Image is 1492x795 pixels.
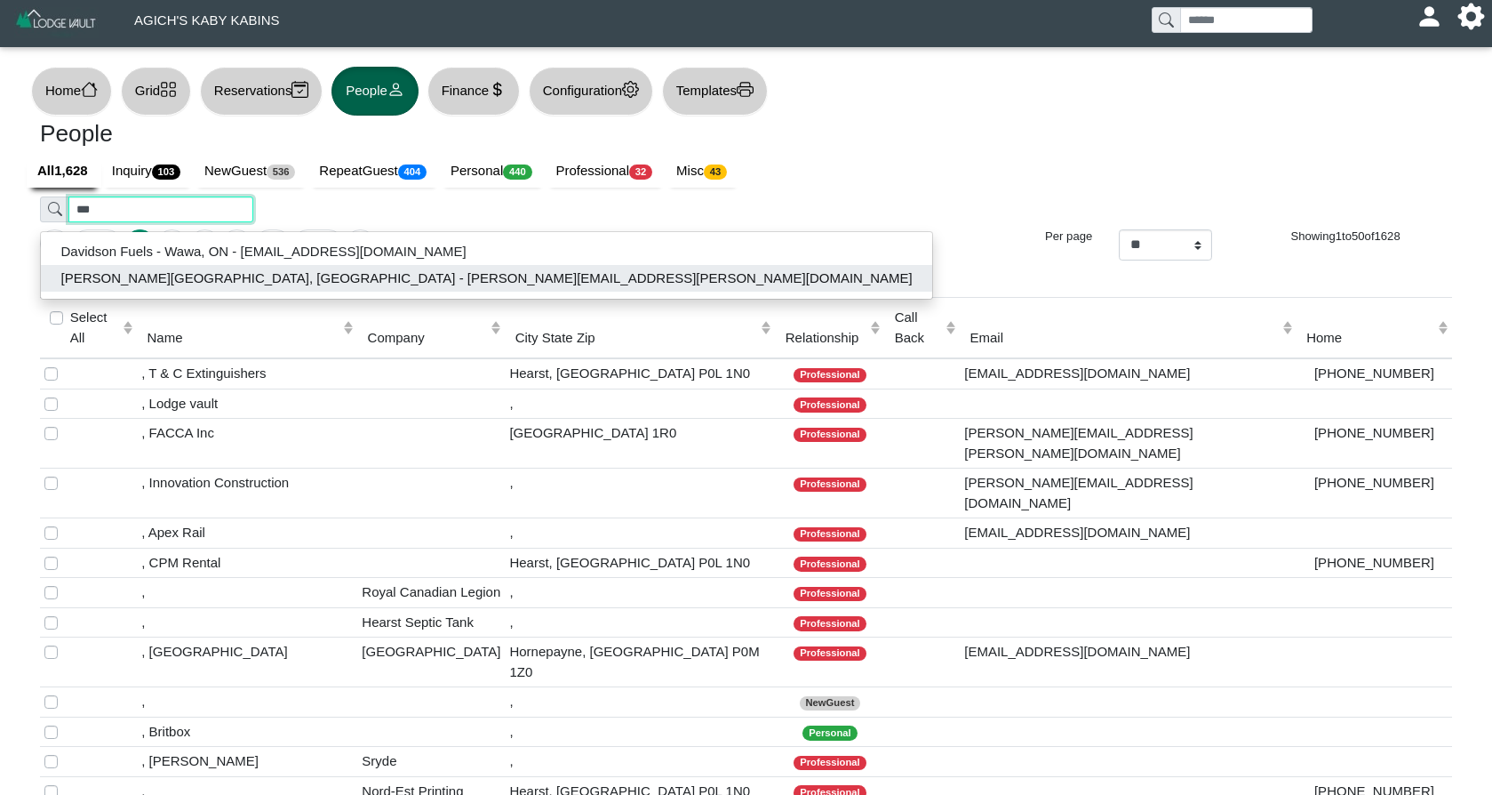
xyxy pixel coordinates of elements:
[137,578,357,608] td: ,
[737,81,754,98] svg: printer
[157,229,187,258] button: Go to page 2
[505,548,775,578] td: Hearst, [GEOGRAPHIC_DATA] P0L 1N0
[357,607,505,638] td: Hearst Septic Tank
[704,165,727,180] span: 43
[505,419,775,469] td: [GEOGRAPHIC_DATA] 1R0
[960,358,1297,389] td: [EMAIL_ADDRESS][DOMAIN_NAME]
[794,428,866,443] span: Professional
[27,155,101,189] a: All1,628
[1239,229,1452,244] h6: Showing to of
[505,747,775,777] td: ,
[794,478,866,493] span: Professional
[48,202,62,216] svg: search
[666,155,740,189] a: Misc43
[70,308,118,348] label: Select All
[293,229,342,258] button: Go to next page
[1464,10,1478,23] svg: gear fill
[346,229,375,258] button: Go to last page
[357,638,505,687] td: [GEOGRAPHIC_DATA]
[1301,473,1448,494] div: [PHONE_NUMBER]
[137,717,357,747] td: , Britbox
[137,469,357,518] td: , Innovation Construction
[794,587,866,602] span: Professional
[81,81,98,98] svg: house
[137,518,357,549] td: , Apex Rail
[1352,229,1365,243] span: 50
[794,397,866,413] span: Professional
[137,607,357,638] td: ,
[331,67,418,116] button: Peopleperson
[40,229,972,258] ul: Pagination
[137,747,357,777] td: , [PERSON_NAME]
[529,67,653,116] button: Configurationgear
[515,328,757,349] div: City State Zip
[960,469,1297,518] td: [PERSON_NAME][EMAIL_ADDRESS][DOMAIN_NAME]
[357,747,505,777] td: Sryde
[194,155,308,189] a: NewGuest536
[794,368,866,383] span: Professional
[222,229,251,258] button: Go to page 4
[505,638,775,687] td: Hornepayne, [GEOGRAPHIC_DATA] P0M 1Z0
[662,67,768,116] button: Templatesprinter
[794,646,866,662] span: Professional
[41,265,932,292] button: [PERSON_NAME][GEOGRAPHIC_DATA], [GEOGRAPHIC_DATA] - [PERSON_NAME][EMAIL_ADDRESS][PERSON_NAME][DOM...
[101,155,194,189] a: Inquiry103
[1159,12,1173,27] svg: search
[398,165,427,180] span: 404
[505,717,775,747] td: ,
[147,328,339,349] div: Name
[960,419,1297,469] td: [PERSON_NAME][EMAIL_ADDRESS][PERSON_NAME][DOMAIN_NAME]
[1301,553,1448,574] div: [PHONE_NUMBER]
[14,7,99,38] img: Z
[489,81,506,98] svg: currency dollar
[505,389,775,419] td: ,
[622,81,639,98] svg: gear
[999,229,1092,244] h6: Per page
[357,578,505,608] td: Royal Canadian Legion
[505,607,775,638] td: ,
[1375,229,1400,243] span: 1628
[41,238,932,265] button: Davidson Fuels - Wawa, ON - [EMAIL_ADDRESS][DOMAIN_NAME]
[137,548,357,578] td: , CPM Rental
[440,155,545,189] a: Personal440
[308,155,440,189] a: RepeatGuest404
[895,308,942,348] div: Call Back
[200,67,323,116] button: Reservationscalendar2 check
[546,155,666,189] a: Professional32
[137,389,357,419] td: , Lodge vault
[1306,328,1433,349] div: Home
[40,120,733,149] h3: People
[1336,229,1342,243] span: 1
[786,328,866,349] div: Relationship
[137,358,357,389] td: , T & C Extinguishers
[190,229,219,258] button: Go to page 3
[969,328,1277,349] div: Email
[960,638,1297,687] td: [EMAIL_ADDRESS][DOMAIN_NAME]
[503,165,531,180] span: 440
[137,638,357,687] td: , [GEOGRAPHIC_DATA]
[505,469,775,518] td: ,
[794,756,866,771] span: Professional
[1301,364,1448,384] div: [PHONE_NUMBER]
[794,616,866,631] span: Professional
[137,419,357,469] td: , FACCA Inc
[121,67,191,116] button: Gridgrid
[505,358,775,389] td: Hearst, [GEOGRAPHIC_DATA] P0L 1N0
[54,163,88,178] b: 1,628
[160,81,177,98] svg: grid
[125,229,155,258] button: Go to page 1
[794,557,866,572] span: Professional
[137,687,357,718] td: ,
[368,328,487,349] div: Company
[960,518,1297,549] td: [EMAIL_ADDRESS][DOMAIN_NAME]
[31,67,112,116] button: Homehouse
[505,578,775,608] td: ,
[152,165,180,180] span: 103
[505,518,775,549] td: ,
[387,81,404,98] svg: person
[629,165,652,180] span: 32
[794,527,866,542] span: Professional
[291,81,308,98] svg: calendar2 check
[1423,10,1436,23] svg: person fill
[1301,423,1448,444] div: [PHONE_NUMBER]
